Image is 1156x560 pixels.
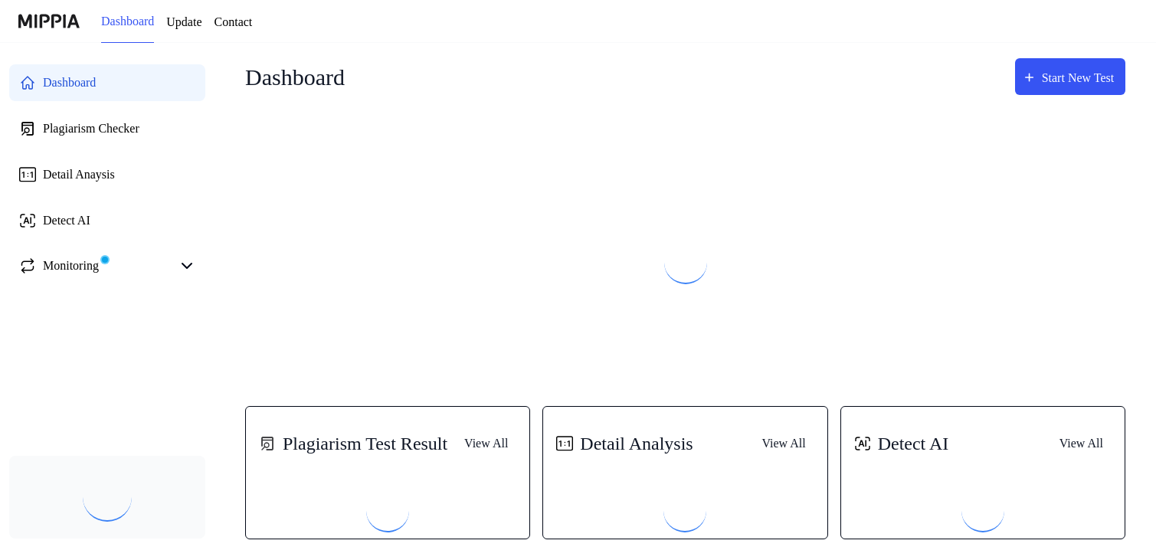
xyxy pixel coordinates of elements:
div: Detect AI [850,430,956,457]
div: Dashboard [43,74,105,92]
a: Monitoring [18,257,172,275]
a: Update [175,13,217,31]
a: Plagiarism Checker [9,110,205,147]
div: Dashboard [245,58,356,95]
div: Start New Test [1030,68,1118,88]
div: Plagiarism Test Result [255,416,454,471]
a: Detail Anaysis [9,156,205,193]
div: Plagiarism Checker [43,120,149,138]
button: View All [1050,428,1115,459]
a: Detect AI [9,202,205,239]
a: Dashboard [9,64,205,101]
a: Dashboard [101,1,163,43]
div: Detail Analysis [552,430,702,457]
button: Start New Test [1003,58,1125,95]
div: Detail Anaysis [43,165,120,184]
div: Monitoring [43,257,104,275]
button: View All [454,428,520,459]
div: Detect AI [43,211,95,230]
a: Contact [229,13,275,31]
button: View All [752,428,818,459]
